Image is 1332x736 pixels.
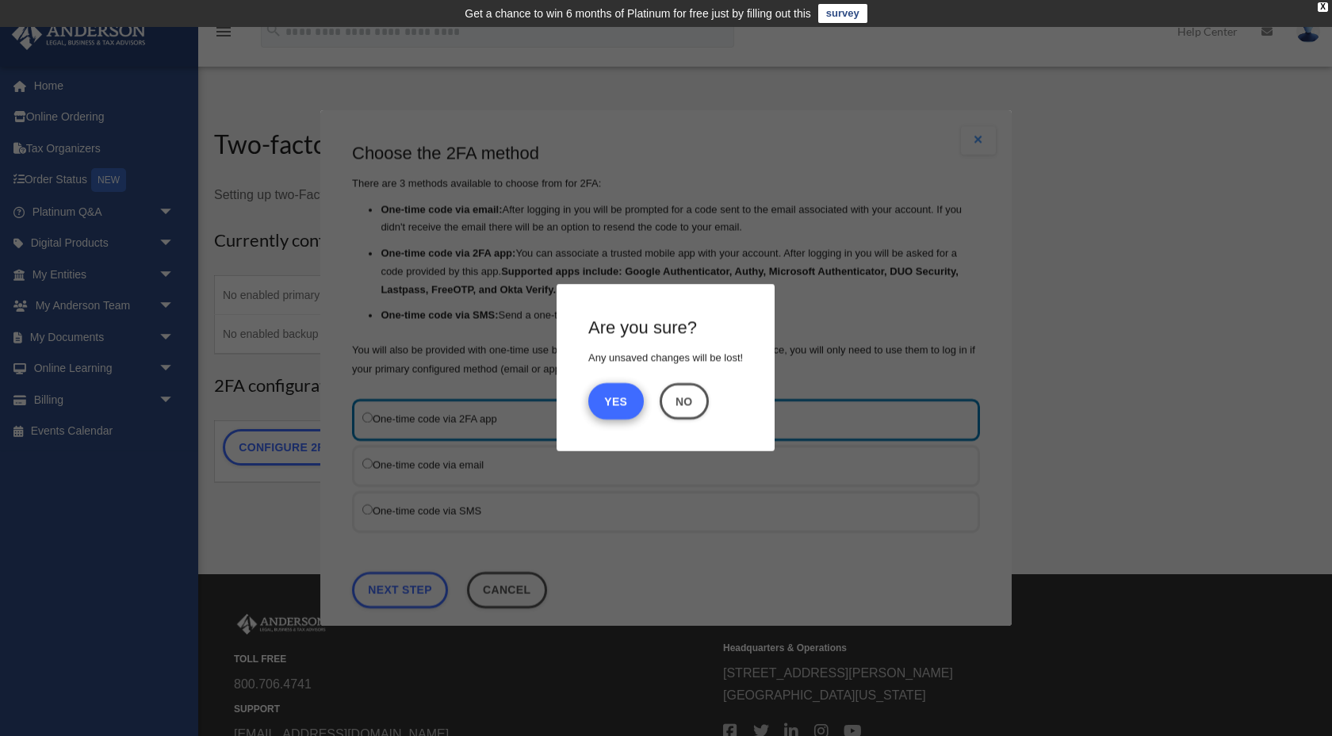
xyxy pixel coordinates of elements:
div: Get a chance to win 6 months of Platinum for free just by filling out this [465,4,811,23]
h4: Are you sure? [588,316,697,341]
p: Any unsaved changes will be lost! [588,348,743,367]
a: survey [818,4,867,23]
div: close [1318,2,1328,12]
button: Close this dialog window and the wizard [588,383,644,420]
button: Close this dialog window [660,383,709,420]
